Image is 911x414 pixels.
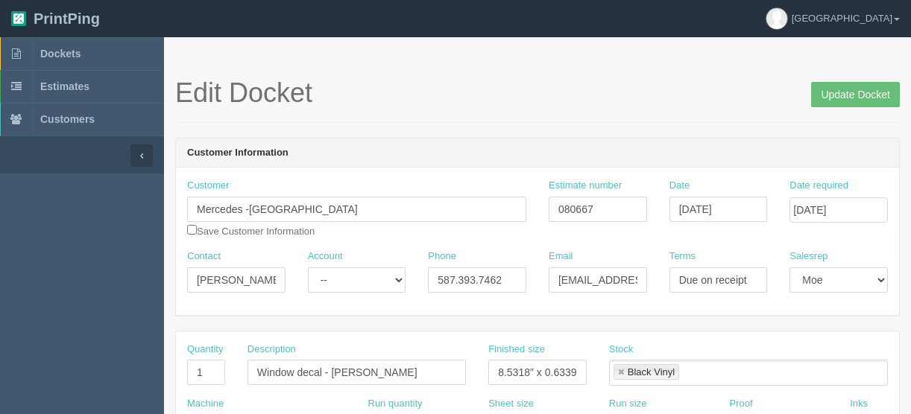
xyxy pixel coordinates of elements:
label: Email [549,249,573,264]
label: Sheet size [488,397,534,411]
span: Customers [40,113,95,125]
label: Date required [789,179,848,193]
div: Black Vinyl [628,367,675,377]
label: Terms [669,249,696,264]
label: Quantity [187,343,223,357]
label: Phone [428,249,456,264]
span: Estimates [40,80,89,92]
img: logo-3e63b451c926e2ac314895c53de4908e5d424f24456219fb08d385ab2e579770.png [11,11,26,26]
label: Proof [729,397,752,411]
label: Run size [609,397,647,411]
label: Finished size [488,343,545,357]
label: Stock [609,343,634,357]
label: Run quantity [368,397,423,411]
label: Date [669,179,690,193]
label: Machine [187,397,224,411]
label: Salesrep [789,249,828,264]
span: Dockets [40,48,81,60]
label: Contact [187,249,221,264]
label: Customer [187,179,229,193]
header: Customer Information [176,138,899,168]
input: Enter customer name [187,197,526,222]
label: Account [308,249,343,264]
img: avatar_default-7531ab5dedf162e01f1e0bb0964e6a185e93c5c22dfe317fb01d7f8cd2b1632c.jpg [766,8,787,29]
label: Estimate number [549,179,622,193]
input: Update Docket [811,82,900,107]
label: Description [248,343,296,357]
div: Save Customer Information [187,179,526,238]
label: Inks [850,397,868,411]
h1: Edit Docket [175,78,900,108]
